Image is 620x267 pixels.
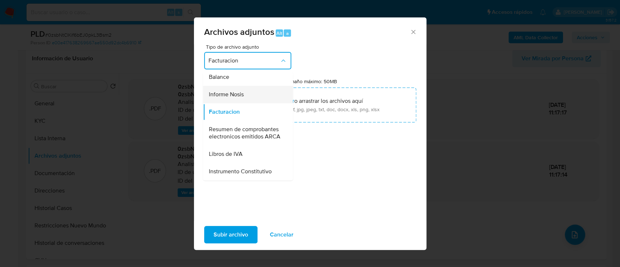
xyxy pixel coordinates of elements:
span: Instrumento Constitutivo [208,168,271,175]
button: Subir archivo [204,226,258,243]
span: Alt [276,30,282,37]
span: Facturacion [208,108,239,116]
span: Facturacion [208,57,280,64]
span: Subir archivo [214,227,248,243]
button: Cancelar [260,226,303,243]
span: Archivos adjuntos [204,25,274,38]
ul: Archivos seleccionados [204,122,416,137]
span: Cancelar [270,227,293,243]
span: a [286,30,289,37]
span: Resumen de comprobantes electronicos emitidos ARCA [208,126,283,140]
button: Cerrar [410,28,416,35]
span: Informe Nosis [208,91,243,98]
label: Tamaño máximo: 50MB [285,78,337,85]
span: Libros de IVA [208,150,242,158]
span: Tipo de archivo adjunto [206,44,293,49]
button: Facturacion [204,52,291,69]
span: Balance [208,73,229,81]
